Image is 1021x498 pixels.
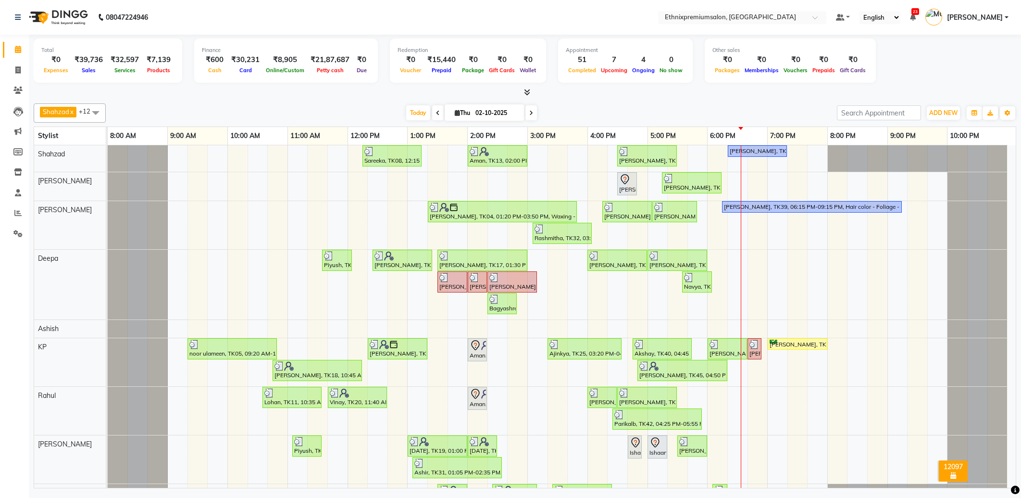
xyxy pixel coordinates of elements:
a: 11:00 AM [288,129,323,143]
div: Ashir, TK31, 01:05 PM-02:35 PM, Haircut - Premier Men Hair Cut ,Haircut - [PERSON_NAME] Trim [413,459,501,477]
b: 08047224946 [106,4,148,31]
div: [PERSON_NAME], TK16, 04:30 PM-05:30 PM, Haircut - Premier Men Hair Cut [618,388,676,407]
div: [PERSON_NAME], TK09, 04:15 PM-05:05 PM, Waxing - Chin([DEMOGRAPHIC_DATA]),Waxing - Under Arms [DE... [603,203,651,221]
div: [PERSON_NAME], TK21, 06:00 PM-06:40 PM, Haircut - Premier Men Hair Cut [709,340,746,358]
a: 8:00 PM [828,129,858,143]
div: [PERSON_NAME], TK33, 04:30 PM-04:50 PM, Haircut - Top Tier Men Hair Cut [618,174,636,194]
div: [PERSON_NAME], TK17, 02:00 PM-02:20 PM, Waxing - Under Arms [DEMOGRAPHIC_DATA]([DEMOGRAPHIC_DATA]) [469,273,486,291]
div: [PERSON_NAME], TK04, 01:20 PM-03:50 PM, Waxing - Half Legs([DEMOGRAPHIC_DATA]),Retuals - Advance ... [429,203,576,221]
span: Vouchers [781,67,810,74]
div: Akshay, TK40, 04:45 PM-05:45 PM, Haircut - Premier Men Hair Cut [634,340,691,358]
div: ₹0 [712,54,742,65]
div: 12097 [941,462,966,471]
div: ₹0 [517,54,538,65]
div: [PERSON_NAME], TK09, 05:05 PM-05:50 PM, Threading - Eye Brows,Waxing - Half Legs([DEMOGRAPHIC_DATA]) [653,203,696,221]
a: 9:00 PM [888,129,918,143]
div: Aman, TK13, 02:00 PM-03:00 PM, Haircut - Top Tier Men Hair Cut [469,147,526,165]
div: ₹39,736 [71,54,107,65]
div: ₹8,905 [263,54,307,65]
a: 6:00 PM [708,129,738,143]
a: 4:00 PM [588,129,618,143]
span: Gift Cards [486,67,517,74]
span: [PERSON_NAME] [38,440,92,448]
div: [PERSON_NAME], TK04, 12:20 PM-01:20 PM, Haircut - Premier Men Hair Cut [369,340,426,358]
div: Bagyashree, TK28, 02:20 PM-02:50 PM, Threading - Eye Brows,Threading- Upper Lips [488,294,516,313]
div: ₹0 [353,54,370,65]
img: MUSTHAFA [925,9,942,26]
div: Vinay, TK20, 11:40 AM-12:40 PM, Haircut - Premier Men Hair Cut [329,388,386,407]
span: Completed [566,67,598,74]
span: Petty cash [314,67,346,74]
span: [PERSON_NAME] [38,205,92,214]
span: Ongoing [630,67,657,74]
div: ₹600 [202,54,227,65]
div: ₹15,440 [423,54,460,65]
div: [PERSON_NAME], TK38, 07:00 PM-08:00 PM, Haircut - Premier Men Hair Cut [769,340,826,349]
div: Appointment [566,46,685,54]
div: Aman, TK07, 02:00 PM-02:20 PM, Haircut - Premier Men Hair Cut [469,340,486,360]
div: ₹0 [781,54,810,65]
a: 10:00 PM [947,129,982,143]
div: ₹0 [742,54,781,65]
span: Services [112,67,138,74]
div: [PERSON_NAME], TK16, 05:30 PM-06:00 PM, Haircut - [PERSON_NAME] Trim [678,437,706,455]
span: Sales [79,67,98,74]
div: ₹0 [810,54,837,65]
span: 23 [911,8,919,15]
div: Piyush, TK10, 11:35 AM-12:05 PM, Threading - Eye Brows,Threading- Upper Lips [323,251,351,269]
div: 4 [630,54,657,65]
div: [PERSON_NAME], TK37, 06:20 PM-07:20 PM, Haircut - Top Tier Men Hair Cut [729,147,786,155]
a: x [69,108,74,115]
span: KP [38,343,47,351]
div: ₹0 [460,54,486,65]
div: noor ulameen, TK05, 09:20 AM-10:50 AM, Haircut - Premier Men Hair Cut ,Haircut - [PERSON_NAME] Trim [188,340,276,358]
a: 8:00 AM [108,129,138,143]
div: Parikalb, TK42, 04:25 PM-05:55 PM, Haircut - Premier Men Hair Cut ,Haircut - [PERSON_NAME] Trim [613,410,701,428]
div: [PERSON_NAME], TK43, 05:15 PM-06:15 PM, Haircut - Top Tier Women Hair Cut [663,174,721,192]
span: Cash [206,67,224,74]
div: Ishaan, TK24, 04:40 PM-04:50 PM, Haircut - [PERSON_NAME] Trim [629,437,641,457]
span: Online/Custom [263,67,307,74]
span: Packages [712,67,742,74]
div: 7 [598,54,630,65]
div: ₹7,139 [143,54,174,65]
span: Memberships [742,67,781,74]
div: [PERSON_NAME], TK17, 01:30 PM-03:00 PM, Waxing - Full Back([DEMOGRAPHIC_DATA]),Waxing - Half Legs... [438,251,526,269]
div: [PERSON_NAME], TK17, 01:30 PM-02:00 PM, Waxing - Full Arms([DEMOGRAPHIC_DATA]) [438,273,466,291]
a: 5:00 PM [648,129,678,143]
span: Upcoming [598,67,630,74]
span: Stylist [38,131,58,140]
button: ADD NEW [927,106,960,120]
div: [PERSON_NAME], TK18, 10:45 AM-12:15 PM, Haircut - Premier Men Hair Cut ,Haircut - [PERSON_NAME] Trim [274,361,361,380]
div: ₹30,231 [227,54,263,65]
div: [PERSON_NAME], TK30, 04:00 PM-04:30 PM, Haircut - [PERSON_NAME] Trim [588,388,616,407]
div: [PERSON_NAME], TK21, 06:40 PM-06:50 PM, Haircut - [PERSON_NAME] Trim [748,340,760,358]
div: 0 [657,54,685,65]
div: Piyush, TK10, 11:05 AM-11:35 AM, Haircut - [PERSON_NAME] Trim [293,437,321,455]
a: 10:00 AM [228,129,262,143]
a: 2:00 PM [468,129,498,143]
div: 51 [566,54,598,65]
span: Voucher [398,67,423,74]
span: +12 [79,107,98,115]
div: ₹0 [486,54,517,65]
a: 23 [910,13,916,22]
div: Other sales [712,46,868,54]
div: Redemption [398,46,538,54]
a: 1:00 PM [408,129,438,143]
a: 12:00 PM [348,129,382,143]
span: Wallet [517,67,538,74]
span: Deepa [38,254,58,263]
img: logo [25,4,90,31]
div: Aman, TK07, 02:00 PM-02:20 PM, Haircut - Premier Men Hair Cut [469,388,486,409]
div: Ishaan, TK24, 05:00 PM-05:20 PM, Haircut - Premier Men Hair Cut [648,437,666,457]
div: Sareeka, TK08, 12:15 PM-01:15 PM, Haircut - Top Tier Women Hair Cut [363,147,421,165]
span: Package [460,67,486,74]
div: ₹32,597 [107,54,143,65]
div: [PERSON_NAME], TK26, 04:00 PM-05:00 PM, Haircut - Premier Women Hair Cut [588,251,646,269]
a: 3:00 PM [528,129,558,143]
div: Finance [202,46,370,54]
div: Lohan, TK11, 10:35 AM-11:35 AM, Haircut - Premier Men Hair Cut [263,388,321,407]
div: Ajinkya, TK25, 03:20 PM-04:35 PM, Haircut - Premier Men Hair Cut ,Express Wash-Men repair wash [548,340,621,358]
div: [DATE], TK19, 02:00 PM-02:30 PM, Haircut - [PERSON_NAME] Trim [469,437,496,455]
